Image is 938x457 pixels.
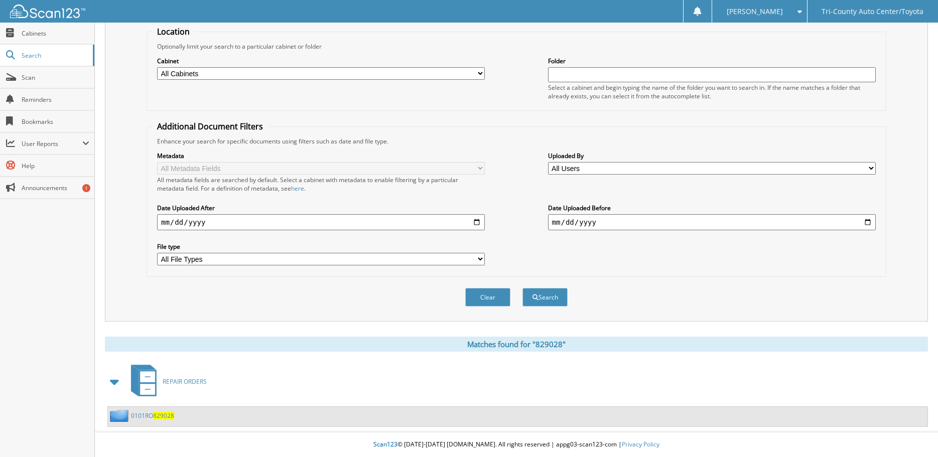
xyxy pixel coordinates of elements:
[373,440,397,448] span: Scan123
[152,42,881,51] div: Optionally limit your search to a particular cabinet or folder
[622,440,659,448] a: Privacy Policy
[157,57,485,65] label: Cabinet
[548,214,876,230] input: end
[22,73,89,82] span: Scan
[822,9,923,15] span: Tri-County Auto Center/Toyota
[22,162,89,170] span: Help
[22,117,89,126] span: Bookmarks
[22,139,82,148] span: User Reports
[157,214,485,230] input: start
[152,26,195,37] legend: Location
[82,184,90,192] div: 1
[157,176,485,193] div: All metadata fields are searched by default. Select a cabinet with metadata to enable filtering b...
[152,137,881,145] div: Enhance your search for specific documents using filters such as date and file type.
[10,5,85,18] img: scan123-logo-white.svg
[157,151,485,160] label: Metadata
[22,51,88,60] span: Search
[110,409,131,422] img: folder2.png
[157,204,485,212] label: Date Uploaded After
[548,151,876,160] label: Uploaded By
[22,29,89,38] span: Cabinets
[548,204,876,212] label: Date Uploaded Before
[888,409,938,457] iframe: Chat Widget
[22,95,89,104] span: Reminders
[105,337,928,352] div: Matches found for "829028"
[291,184,304,193] a: here
[157,242,485,251] label: File type
[522,288,568,307] button: Search
[548,57,876,65] label: Folder
[727,9,783,15] span: [PERSON_NAME]
[125,362,207,401] a: REPAIR ORDERS
[152,121,268,132] legend: Additional Document Filters
[22,184,89,192] span: Announcements
[163,377,207,386] span: REPAIR ORDERS
[131,411,174,420] a: 0101RO829028
[548,83,876,100] div: Select a cabinet and begin typing the name of the folder you want to search in. If the name match...
[153,411,174,420] span: 829028
[465,288,510,307] button: Clear
[95,432,938,457] div: © [DATE]-[DATE] [DOMAIN_NAME]. All rights reserved | appg03-scan123-com |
